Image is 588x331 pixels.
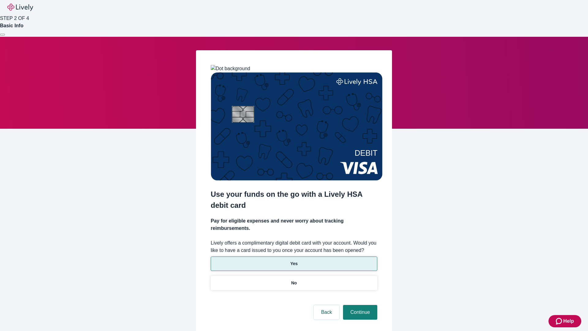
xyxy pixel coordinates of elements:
[211,189,377,211] h2: Use your funds on the go with a Lively HSA debit card
[211,217,377,232] h4: Pay for eligible expenses and never worry about tracking reimbursements.
[556,318,563,325] svg: Zendesk support icon
[314,305,339,320] button: Back
[211,257,377,271] button: Yes
[211,65,250,72] img: Dot background
[7,4,33,11] img: Lively
[211,276,377,290] button: No
[291,280,297,286] p: No
[563,318,574,325] span: Help
[211,72,383,181] img: Debit card
[290,261,298,267] p: Yes
[211,239,377,254] label: Lively offers a complimentary digital debit card with your account. Would you like to have a card...
[548,315,581,327] button: Zendesk support iconHelp
[343,305,377,320] button: Continue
